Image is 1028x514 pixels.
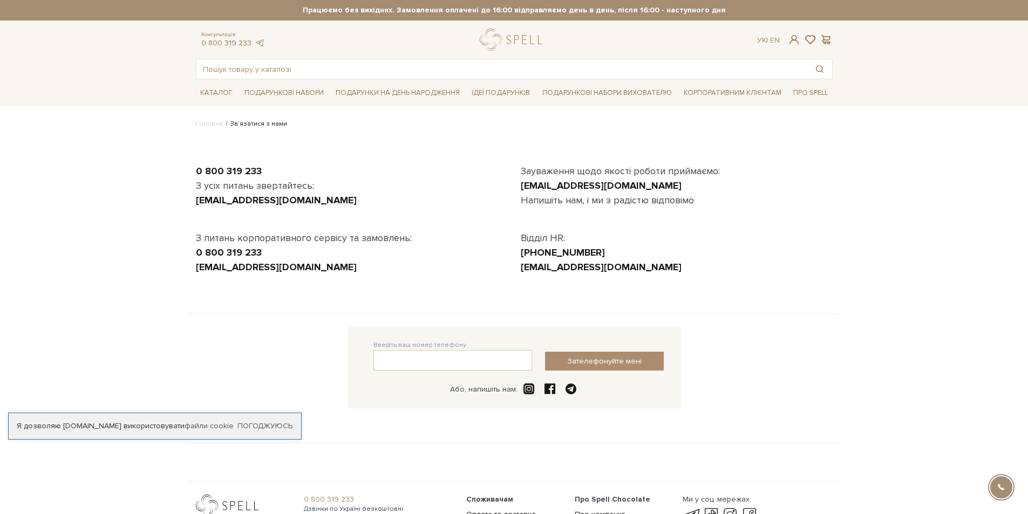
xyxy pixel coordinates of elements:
[9,421,301,431] div: Я дозволяю [DOMAIN_NAME] використовувати
[196,85,237,101] a: Каталог
[304,504,453,514] span: Дзвінки по Україні безкоштовні
[196,5,833,15] strong: Працюємо без вихідних. Замовлення оплачені до 16:00 відправляємо день в день, після 16:00 - насту...
[304,495,453,504] a: 0 800 319 233
[201,31,265,38] span: Консультація:
[254,38,265,47] a: telegram
[196,165,262,177] a: 0 800 319 233
[196,59,807,79] input: Пошук товару у каталозі
[237,421,292,431] a: Погоджуюсь
[373,340,466,350] label: Введіть ваш номер телефону
[331,85,464,101] a: Подарунки на День народження
[196,246,262,258] a: 0 800 319 233
[480,29,547,51] a: logo
[467,85,534,101] a: Ідеї подарунків
[521,180,682,191] a: [EMAIL_ADDRESS][DOMAIN_NAME]
[185,421,234,430] a: файли cookie
[196,261,357,273] a: [EMAIL_ADDRESS][DOMAIN_NAME]
[770,36,780,45] a: En
[545,352,664,371] button: Зателефонуйте мені
[766,36,768,45] span: |
[683,495,758,504] div: Ми у соц. мережах:
[223,119,287,129] li: Зв’язатися з нами
[450,385,518,394] div: Або, напишіть нам:
[196,194,357,206] a: [EMAIL_ADDRESS][DOMAIN_NAME]
[240,85,328,101] a: Подарункові набори
[514,164,839,275] div: Зауваження щодо якості роботи приймаємо: Напишіть нам, і ми з радістю відповімо Відділ HR:
[757,36,780,45] div: Ук
[196,120,223,128] a: Головна
[538,84,676,102] a: Подарункові набори вихователю
[575,495,650,504] span: Про Spell Chocolate
[189,164,514,275] div: З усіх питань звертайтесь: З питань корпоративного сервісу та замовлень:
[466,495,513,504] span: Споживачам
[521,246,605,258] a: [PHONE_NUMBER]
[789,85,832,101] a: Про Spell
[201,38,251,47] a: 0 800 319 233
[521,261,682,273] a: [EMAIL_ADDRESS][DOMAIN_NAME]
[807,59,832,79] button: Пошук товару у каталозі
[679,84,786,102] a: Корпоративним клієнтам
